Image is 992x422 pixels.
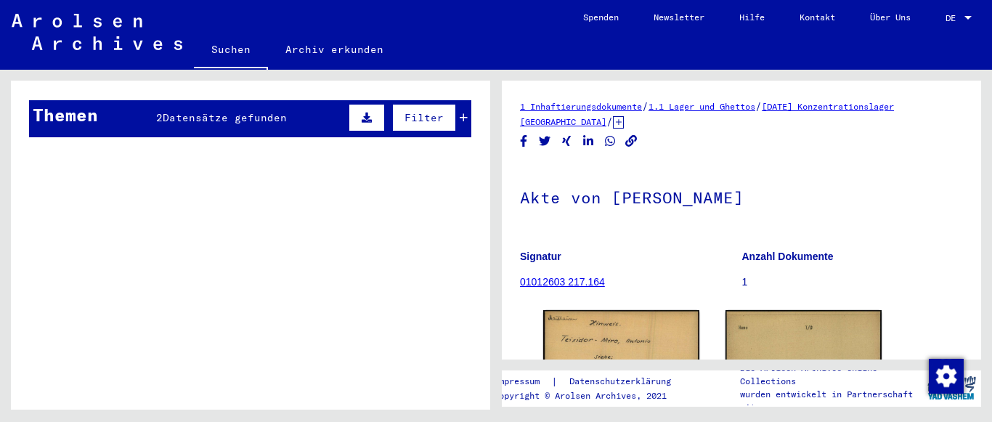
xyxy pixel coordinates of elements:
[742,251,834,262] b: Anzahl Dokumente
[624,132,639,150] button: Copy link
[946,13,961,23] span: DE
[392,104,456,131] button: Filter
[520,251,561,262] b: Signatur
[543,310,699,414] img: 001.jpg
[494,374,688,389] div: |
[494,374,551,389] a: Impressum
[559,132,574,150] button: Share on Xing
[740,388,922,414] p: wurden entwickelt in Partnerschaft mit
[742,275,964,290] p: 1
[929,359,964,394] img: Zustimmung ändern
[494,389,688,402] p: Copyright © Arolsen Archives, 2021
[520,101,642,112] a: 1 Inhaftierungsdokumente
[268,32,401,67] a: Archiv erkunden
[755,100,762,113] span: /
[740,362,922,388] p: Die Arolsen Archives Online-Collections
[520,276,605,288] a: 01012603 217.164
[558,374,688,389] a: Datenschutzerklärung
[928,358,963,393] div: Zustimmung ändern
[924,370,979,406] img: yv_logo.png
[537,132,553,150] button: Share on Twitter
[194,32,268,70] a: Suchen
[606,115,613,128] span: /
[603,132,618,150] button: Share on WhatsApp
[649,101,755,112] a: 1.1 Lager und Ghettos
[12,14,182,50] img: Arolsen_neg.svg
[516,132,532,150] button: Share on Facebook
[725,310,882,415] img: 002.jpg
[520,164,963,228] h1: Akte von [PERSON_NAME]
[581,132,596,150] button: Share on LinkedIn
[642,100,649,113] span: /
[404,111,444,124] span: Filter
